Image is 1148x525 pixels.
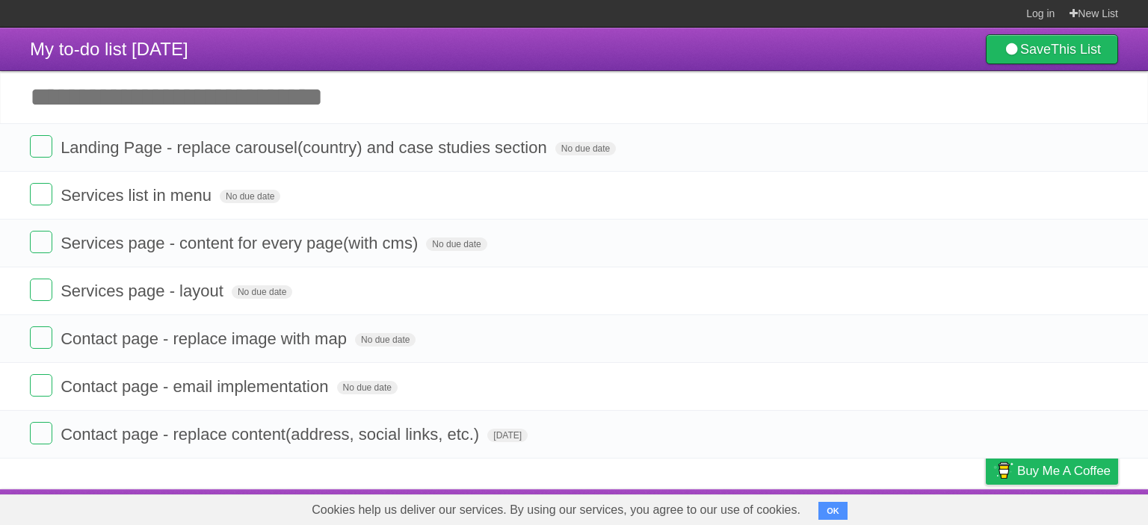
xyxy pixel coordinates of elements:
[555,142,616,155] span: No due date
[1024,493,1118,521] a: Suggest a feature
[232,285,292,299] span: No due date
[487,429,528,442] span: [DATE]
[426,237,487,251] span: No due date
[61,186,215,205] span: Services list in menu
[30,326,52,349] label: Done
[30,135,52,158] label: Done
[836,493,897,521] a: Developers
[916,493,948,521] a: Terms
[30,279,52,301] label: Done
[1051,42,1101,57] b: This List
[297,495,815,525] span: Cookies help us deliver our services. By using our services, you agree to our use of cookies.
[61,329,351,348] span: Contact page - replace image with map
[61,377,332,396] span: Contact page - email implementation
[986,34,1118,64] a: SaveThis List
[30,183,52,205] label: Done
[30,39,188,59] span: My to-do list [DATE]
[61,234,422,252] span: Services page - content for every page(with cms)
[993,458,1013,483] img: Buy me a coffee
[818,502,848,520] button: OK
[220,190,280,203] span: No due date
[986,457,1118,485] a: Buy me a coffee
[355,333,416,347] span: No due date
[30,374,52,397] label: Done
[1017,458,1111,484] span: Buy me a coffee
[61,282,227,300] span: Services page - layout
[337,381,398,394] span: No due date
[61,138,551,157] span: Landing Page - replace carousel(country) and case studies section
[966,493,1005,521] a: Privacy
[30,422,52,444] label: Done
[30,231,52,253] label: Done
[787,493,818,521] a: About
[61,425,483,444] span: Contact page - replace content(address, social links, etc.)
